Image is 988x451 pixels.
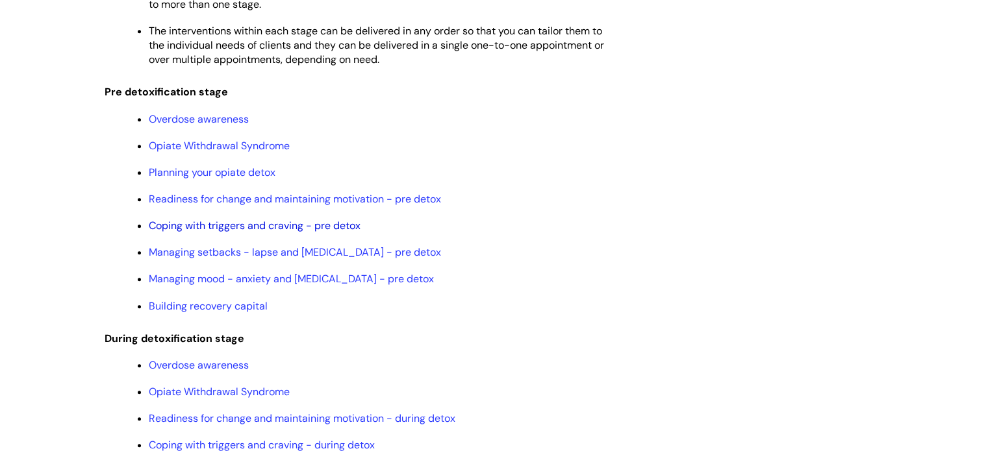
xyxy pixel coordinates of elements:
a: Managing mood - anxiety and [MEDICAL_DATA] - pre detox [149,272,434,286]
a: Planning your opiate detox [149,165,275,179]
span: Pre detoxification stage [105,85,228,99]
a: Opiate Withdrawal Syndrome [149,385,290,398]
a: Building recovery capital [149,299,268,313]
a: Readiness for change and maintaining motivation - during detox [149,411,455,425]
a: Opiate Withdrawal Syndrome [149,139,290,152]
span: The interventions within each stage can be delivered in any order so that you can tailor them to ... [149,24,604,66]
a: Overdose awareness [149,112,249,126]
a: Managing setbacks - lapse and [MEDICAL_DATA] - pre detox [149,245,441,259]
a: Overdose awareness [149,358,249,372]
a: Coping with triggers and craving - pre detox [149,219,361,232]
a: Readiness for change and maintaining motivation - pre detox [149,192,441,206]
span: During detoxification stage [105,332,244,345]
